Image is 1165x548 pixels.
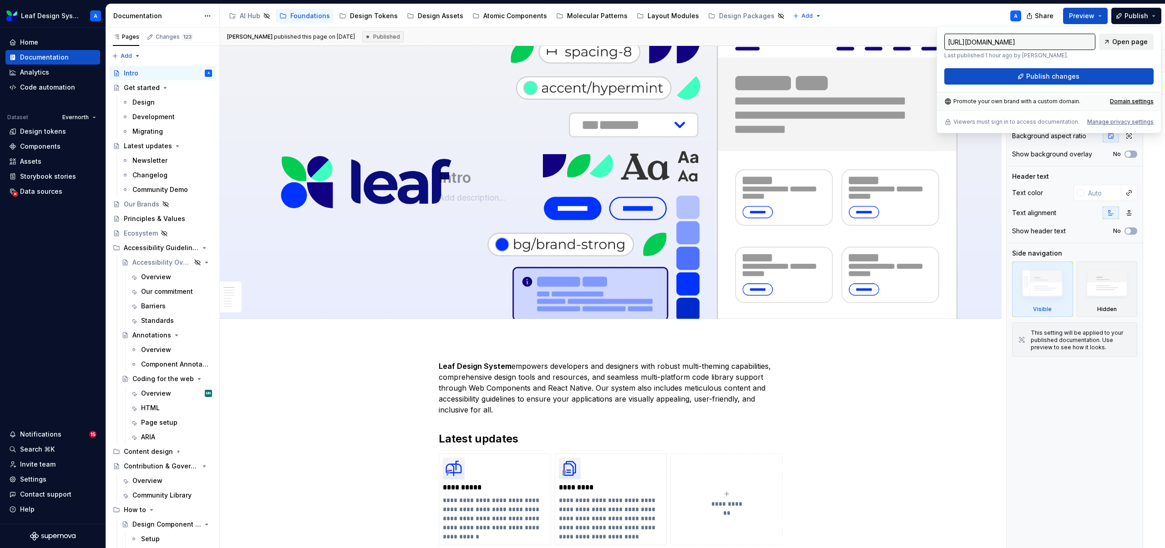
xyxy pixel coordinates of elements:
[790,10,824,22] button: Add
[132,171,167,180] div: Changelog
[552,9,631,23] a: Molecular Patterns
[418,11,463,20] div: Design Assets
[953,118,1079,126] p: Viewers must sign in to access documentation.
[704,9,788,23] a: Design Packages
[62,114,89,121] span: Evernorth
[5,472,100,487] a: Settings
[132,112,175,121] div: Development
[1112,37,1148,46] span: Open page
[5,457,100,472] a: Invite team
[944,68,1154,85] button: Publish changes
[208,69,210,78] div: A
[141,287,193,296] div: Our commitment
[1113,227,1121,235] label: No
[132,374,194,383] div: Coding for the web
[132,520,201,529] div: Design Component Process
[118,328,216,342] a: Annotations
[944,52,1095,59] p: Last published 1 hour ago by [PERSON_NAME].
[30,532,76,541] svg: Supernova Logo
[5,35,100,50] a: Home
[141,403,160,412] div: HTML
[124,141,172,151] div: Latest updates
[127,430,216,444] a: ARIA
[1063,8,1108,24] button: Preview
[5,139,100,154] a: Components
[132,127,163,136] div: Migrating
[5,124,100,139] a: Design tokens
[944,98,1080,105] div: Promote your own brand with a custom domain.
[127,342,216,357] a: Overview
[469,9,551,23] a: Atomic Components
[127,415,216,430] a: Page setup
[118,168,216,182] a: Changelog
[1012,261,1073,317] div: Visible
[5,169,100,184] a: Storybook stories
[20,142,61,151] div: Components
[118,517,216,532] a: Design Component Process
[227,33,355,40] span: published this page on [DATE]
[182,33,193,40] span: 123
[58,111,100,124] button: Evernorth
[89,431,96,438] span: 15
[127,299,216,313] a: Barriers
[439,361,783,415] p: empowers developers and designers with robust multi-theming capabilities, comprehensive design to...
[1113,151,1121,158] label: No
[20,460,56,469] div: Invite team
[127,357,216,372] a: Component Annotations
[109,503,216,517] div: How to
[118,372,216,386] a: Coding for the web
[5,80,100,95] a: Code automation
[124,505,146,514] div: How to
[127,401,216,415] a: HTML
[633,9,703,23] a: Layout Modules
[132,156,167,165] div: Newsletter
[5,50,100,65] a: Documentation
[113,33,139,40] div: Pages
[20,157,41,166] div: Assets
[94,12,97,20] div: A
[443,458,465,479] img: 5702cbce-7a03-45d7-8efa-f79d2235da14.png
[124,447,173,456] div: Content design
[109,226,216,241] a: Ecosystem
[109,241,216,255] div: Accessibility Guidelines
[141,418,177,427] div: Page setup
[118,95,216,110] a: Design
[240,11,260,20] div: AI Hub
[124,69,138,78] div: Intro
[2,6,104,25] button: Leaf Design SystemA
[225,7,788,25] div: Page tree
[6,10,17,21] img: 6e787e26-f4c0-4230-8924-624fe4a2d214.png
[109,211,216,226] a: Principles & Values
[20,172,76,181] div: Storybook stories
[648,11,699,20] div: Layout Modules
[1022,8,1059,24] button: Share
[801,12,813,20] span: Add
[118,182,216,197] a: Community Demo
[1012,249,1062,258] div: Side navigation
[5,427,100,442] button: Notifications15
[362,31,404,42] div: Published
[109,459,216,473] a: Contribution & Governance
[206,389,211,398] div: MH
[1035,11,1054,20] span: Share
[1012,150,1092,159] div: Show background overlay
[1097,306,1117,313] div: Hidden
[132,331,171,340] div: Annotations
[20,38,38,47] div: Home
[141,272,171,282] div: Overview
[5,502,100,517] button: Help
[335,9,401,23] a: Design Tokens
[437,167,781,189] textarea: Intro
[1014,12,1018,20] div: A
[1077,261,1138,317] div: Hidden
[439,432,783,446] h2: Latest updates
[719,11,775,20] div: Design Packages
[141,534,160,543] div: Setup
[5,154,100,169] a: Assets
[109,66,216,80] a: IntroA
[141,345,171,354] div: Overview
[113,11,199,20] div: Documentation
[132,258,191,267] div: Accessibility Overview
[1012,208,1056,217] div: Text alignment
[1026,72,1079,81] span: Publish changes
